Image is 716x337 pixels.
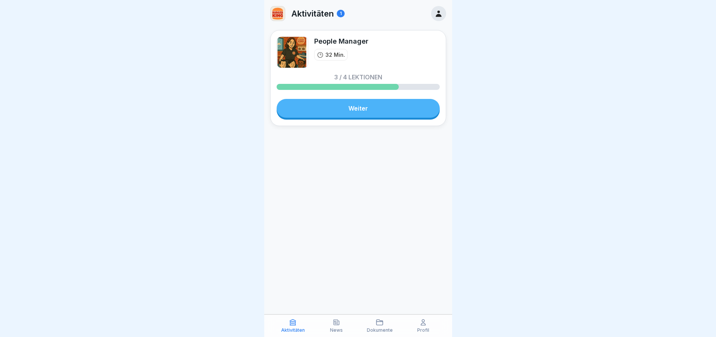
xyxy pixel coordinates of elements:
div: 1 [337,10,345,17]
p: Aktivitäten [291,9,334,18]
a: Weiter [277,99,440,118]
div: People Manager [314,36,368,46]
p: Aktivitäten [281,328,305,333]
p: 3 / 4 Lektionen [334,74,382,80]
img: xc3x9m9uz5qfs93t7kmvoxs4.png [277,36,308,68]
p: Dokumente [367,328,393,333]
p: 32 Min. [325,51,345,59]
p: Profil [417,328,429,333]
p: News [330,328,343,333]
img: w2f18lwxr3adf3talrpwf6id.png [271,6,285,21]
